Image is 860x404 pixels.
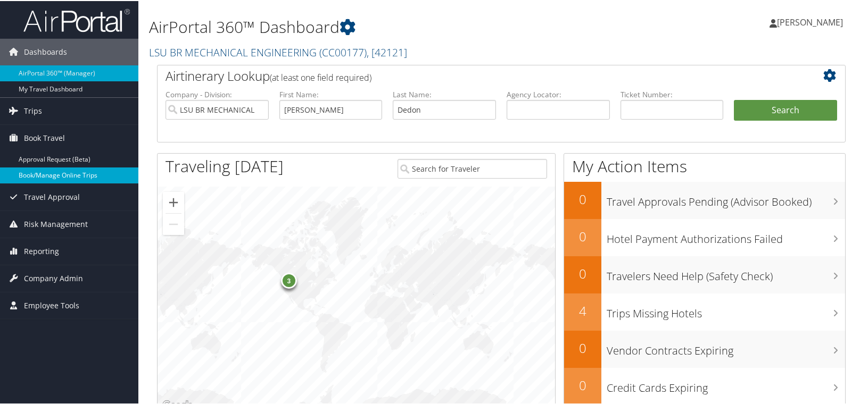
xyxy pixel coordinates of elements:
a: 0Hotel Payment Authorizations Failed [564,218,845,255]
h3: Travelers Need Help (Safety Check) [607,263,845,283]
span: Dashboards [24,38,67,64]
a: 0Travelers Need Help (Safety Check) [564,255,845,292]
h2: 0 [564,338,601,356]
button: Zoom in [163,191,184,212]
h1: Traveling [DATE] [166,154,284,176]
span: ( CC00177 ) [319,44,367,58]
h3: Credit Cards Expiring [607,374,845,394]
h2: 0 [564,375,601,393]
h2: 0 [564,264,601,282]
span: Book Travel [24,124,65,150]
label: First Name: [279,88,383,99]
a: 0Vendor Contracts Expiring [564,330,845,367]
span: Company Admin [24,264,83,291]
span: Risk Management [24,210,88,237]
h2: Airtinerary Lookup [166,66,780,84]
span: Employee Tools [24,291,79,318]
a: 0Credit Cards Expiring [564,367,845,404]
span: Reporting [24,237,59,264]
h3: Vendor Contracts Expiring [607,337,845,357]
a: LSU BR MECHANICAL ENGINEERING [149,44,407,58]
h3: Hotel Payment Authorizations Failed [607,225,845,246]
label: Last Name: [393,88,496,99]
h2: 0 [564,189,601,207]
button: Search [734,99,837,120]
h3: Trips Missing Hotels [607,300,845,320]
h2: 4 [564,301,601,319]
span: (at least one field required) [270,71,371,82]
span: [PERSON_NAME] [777,15,843,27]
span: Travel Approval [24,183,80,209]
input: Search for Traveler [398,158,547,178]
h2: 0 [564,226,601,245]
h1: My Action Items [564,154,845,176]
div: 3 [281,272,297,288]
h1: AirPortal 360™ Dashboard [149,15,619,37]
label: Company - Division: [166,88,269,99]
img: airportal-logo.png [23,7,130,32]
span: , [ 42121 ] [367,44,407,58]
label: Ticket Number: [621,88,724,99]
h3: Travel Approvals Pending (Advisor Booked) [607,188,845,208]
a: [PERSON_NAME] [770,5,854,37]
a: 0Travel Approvals Pending (Advisor Booked) [564,181,845,218]
a: 4Trips Missing Hotels [564,292,845,330]
label: Agency Locator: [507,88,610,99]
button: Zoom out [163,213,184,234]
span: Trips [24,97,42,123]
